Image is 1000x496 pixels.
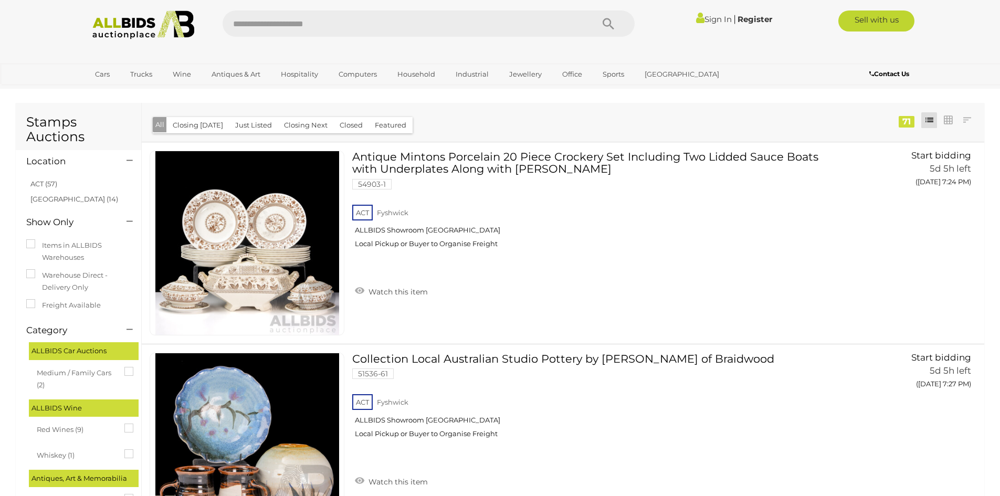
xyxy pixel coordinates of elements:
a: Watch this item [352,283,430,299]
a: Sign In [696,14,732,24]
button: All [153,117,167,132]
a: Cars [88,66,117,83]
a: Trucks [123,66,159,83]
a: Hospitality [274,66,325,83]
a: Antiques & Art [205,66,267,83]
a: Register [738,14,772,24]
span: Red Wines (9) [37,421,115,436]
button: Search [582,10,635,37]
a: Household [391,66,442,83]
a: Office [555,66,589,83]
a: Watch this item [352,473,430,489]
a: Contact Us [869,68,912,80]
span: Whiskey (1) [37,447,115,461]
span: | [733,13,736,25]
a: Start bidding 5d 5h left ([DATE] 7:24 PM) [852,151,974,192]
h4: Category [26,325,111,335]
a: ACT (57) [30,180,57,188]
a: Computers [332,66,384,83]
a: Start bidding 5d 5h left ([DATE] 7:27 PM) [852,353,974,394]
span: Watch this item [366,477,428,487]
button: Closing [DATE] [166,117,229,133]
a: Wine [166,66,198,83]
h4: Show Only [26,217,111,227]
button: Just Listed [229,117,278,133]
a: Sports [596,66,631,83]
h1: Stamps Auctions [26,115,131,144]
a: [GEOGRAPHIC_DATA] [638,66,726,83]
a: Collection Local Australian Studio Pottery by [PERSON_NAME] of Braidwood 51536-61 ACT Fyshwick AL... [360,353,836,446]
button: Closed [333,117,369,133]
span: Watch this item [366,287,428,297]
a: Industrial [449,66,496,83]
h4: Location [26,156,111,166]
span: Start bidding [911,150,971,161]
button: Closing Next [278,117,334,133]
img: 54903-1a.jpg [155,151,339,335]
img: Allbids.com.au [87,10,201,39]
label: Warehouse Direct - Delivery Only [26,269,131,294]
b: Contact Us [869,70,909,78]
label: Freight Available [26,299,101,311]
span: Start bidding [911,352,971,363]
div: ALLBIDS Wine [29,399,139,417]
a: Sell with us [838,10,914,31]
button: Featured [369,117,413,133]
div: ALLBIDS Car Auctions [29,342,139,360]
div: Antiques, Art & Memorabilia [29,470,139,487]
a: [GEOGRAPHIC_DATA] (14) [30,195,118,203]
a: Antique Mintons Porcelain 20 Piece Crockery Set Including Two Lidded Sauce Boats with Underplates... [360,151,836,256]
span: Medium / Family Cars (2) [37,364,115,392]
a: Jewellery [502,66,549,83]
div: 71 [899,116,914,128]
label: Items in ALLBIDS Warehouses [26,239,131,264]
